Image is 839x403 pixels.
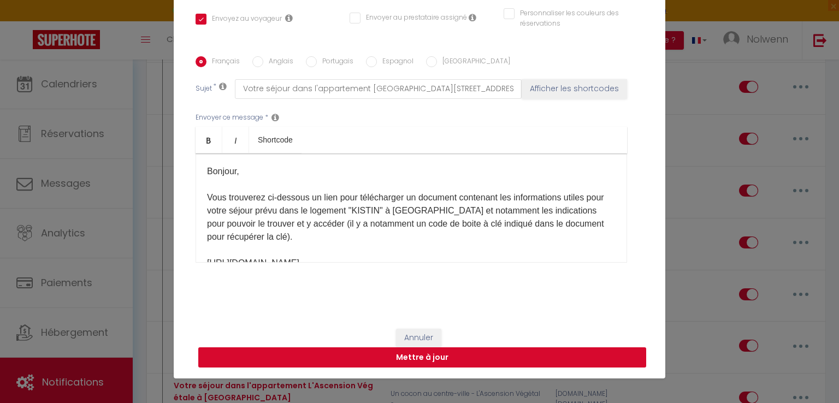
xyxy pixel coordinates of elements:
button: Afficher les shortcodes [522,79,627,99]
i: Envoyer au prestataire si il est assigné [469,13,476,22]
i: Subject [219,82,227,91]
label: Envoyer ce message [196,112,263,123]
a: Italic [222,127,249,153]
label: Portugais [317,56,353,68]
label: Sujet [196,84,212,95]
button: Ouvrir le widget de chat LiveChat [9,4,42,37]
label: Anglais [263,56,293,68]
label: Espagnol [377,56,413,68]
button: Mettre à jour [198,347,646,368]
label: Français [206,56,240,68]
i: Message [271,113,279,122]
button: Annuler [396,329,441,347]
a: Shortcode [249,127,302,153]
i: Envoyer au voyageur [285,14,293,22]
label: [GEOGRAPHIC_DATA] [437,56,510,68]
a: Bold [196,127,222,153]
